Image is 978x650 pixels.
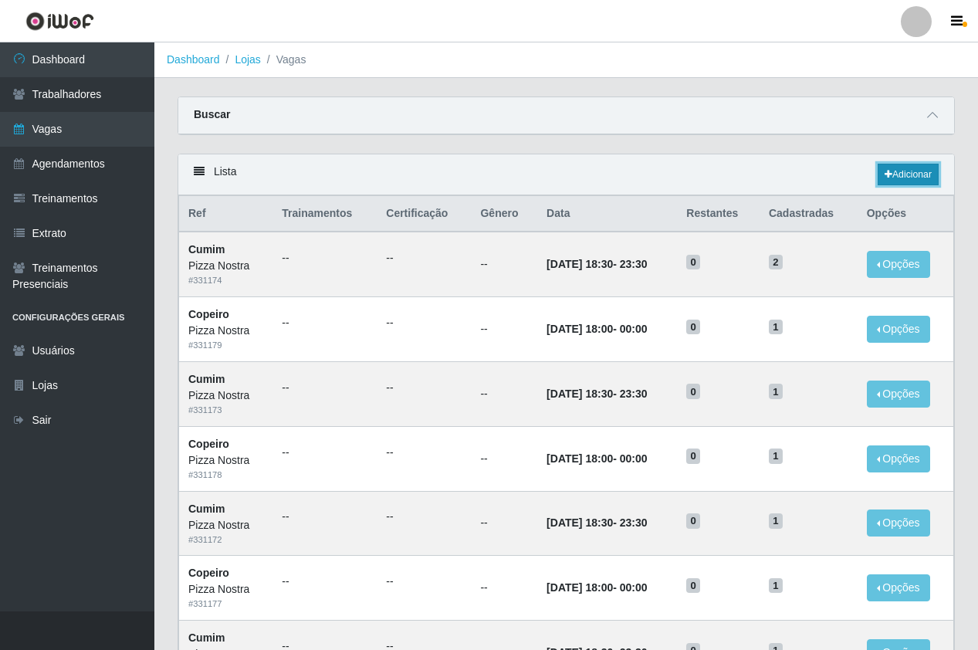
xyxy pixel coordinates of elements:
[620,452,648,465] time: 00:00
[769,578,783,594] span: 1
[686,255,700,270] span: 0
[272,196,377,232] th: Trainamentos
[188,388,263,404] div: Pizza Nostra
[25,12,94,31] img: CoreUI Logo
[194,108,230,120] strong: Buscar
[547,516,613,529] time: [DATE] 18:30
[188,373,225,385] strong: Cumim
[547,388,613,400] time: [DATE] 18:30
[188,404,263,417] div: # 331173
[471,491,537,556] td: --
[686,578,700,594] span: 0
[154,42,978,78] nav: breadcrumb
[282,250,367,266] ul: --
[686,513,700,529] span: 0
[188,567,229,579] strong: Copeiro
[769,513,783,529] span: 1
[188,258,263,274] div: Pizza Nostra
[677,196,760,232] th: Restantes
[188,243,225,256] strong: Cumim
[547,581,647,594] strong: -
[471,361,537,426] td: --
[686,449,700,464] span: 0
[760,196,858,232] th: Cadastradas
[386,315,462,331] ul: --
[282,509,367,525] ul: --
[386,574,462,590] ul: --
[537,196,677,232] th: Data
[471,426,537,491] td: --
[386,445,462,461] ul: --
[620,258,648,270] time: 23:30
[547,581,613,594] time: [DATE] 18:00
[188,503,225,515] strong: Cumim
[282,445,367,461] ul: --
[769,255,783,270] span: 2
[282,380,367,396] ul: --
[686,320,700,335] span: 0
[282,315,367,331] ul: --
[769,320,783,335] span: 1
[178,154,954,195] div: Lista
[282,574,367,590] ul: --
[620,388,648,400] time: 23:30
[867,316,930,343] button: Opções
[188,339,263,352] div: # 331179
[620,323,648,335] time: 00:00
[188,323,263,339] div: Pizza Nostra
[620,581,648,594] time: 00:00
[188,598,263,611] div: # 331177
[471,297,537,362] td: --
[188,438,229,450] strong: Copeiro
[471,556,537,621] td: --
[547,323,613,335] time: [DATE] 18:00
[386,250,462,266] ul: --
[686,384,700,399] span: 0
[858,196,954,232] th: Opções
[377,196,471,232] th: Certificação
[188,452,263,469] div: Pizza Nostra
[769,449,783,464] span: 1
[386,509,462,525] ul: --
[547,388,647,400] strong: -
[188,517,263,533] div: Pizza Nostra
[188,469,263,482] div: # 331178
[547,452,647,465] strong: -
[620,516,648,529] time: 23:30
[188,631,225,644] strong: Cumim
[867,381,930,408] button: Opções
[547,323,647,335] strong: -
[867,251,930,278] button: Opções
[878,164,939,185] a: Adicionar
[188,533,263,547] div: # 331172
[547,258,647,270] strong: -
[547,516,647,529] strong: -
[179,196,273,232] th: Ref
[769,384,783,399] span: 1
[547,452,613,465] time: [DATE] 18:00
[188,581,263,598] div: Pizza Nostra
[471,196,537,232] th: Gênero
[867,574,930,601] button: Opções
[235,53,260,66] a: Lojas
[867,510,930,537] button: Opções
[261,52,306,68] li: Vagas
[867,445,930,472] button: Opções
[167,53,220,66] a: Dashboard
[471,232,537,296] td: --
[547,258,613,270] time: [DATE] 18:30
[188,308,229,320] strong: Copeiro
[386,380,462,396] ul: --
[188,274,263,287] div: # 331174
